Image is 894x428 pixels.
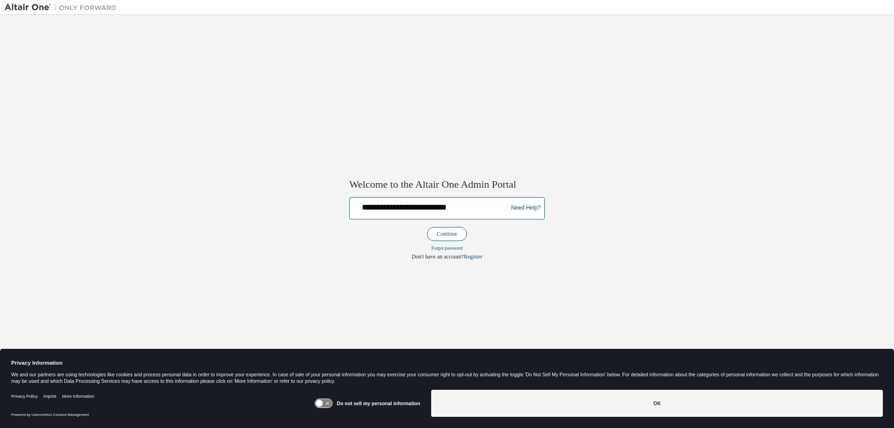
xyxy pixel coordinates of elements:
span: Don't have an account? [412,253,464,260]
img: Altair One [5,3,121,12]
h2: Welcome to the Altair One Admin Portal [349,178,545,191]
a: Need Help? [511,208,541,209]
button: Continue [427,227,467,241]
a: Forgot password [432,245,463,251]
a: Register [464,253,482,260]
